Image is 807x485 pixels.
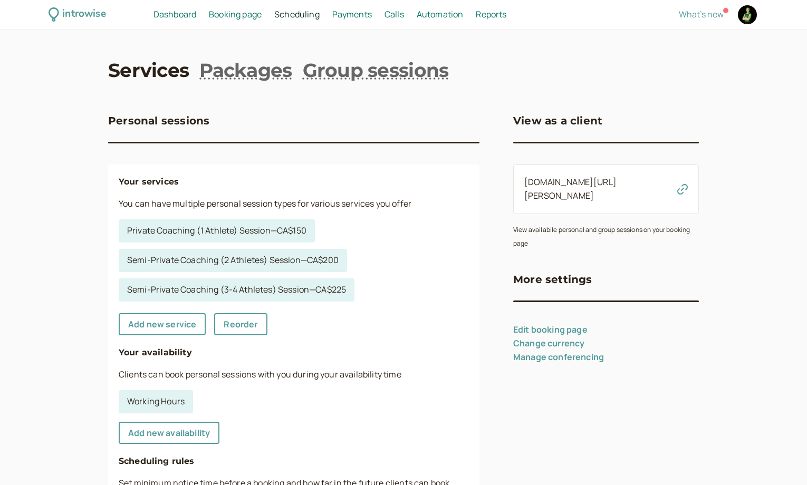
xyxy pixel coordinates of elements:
a: Reports [476,8,506,22]
a: Automation [417,8,464,22]
a: Account [736,4,758,26]
a: Services [108,57,189,83]
a: Manage conferencing [513,351,604,363]
a: Group sessions [303,57,449,83]
a: Add new service [119,313,206,335]
a: Private Coaching (1 Athlete) Session—CA$150 [119,219,315,242]
button: What's new [679,9,724,19]
a: Reorder [214,313,267,335]
p: Clients can book personal sessions with you during your availability time [119,368,469,382]
span: What's new [679,8,724,20]
a: Working Hours [119,390,193,413]
a: [DOMAIN_NAME][URL][PERSON_NAME] [524,176,617,201]
h4: Scheduling rules [119,454,469,468]
h3: Personal sessions [108,112,209,129]
span: Scheduling [274,8,320,20]
iframe: Chat Widget [754,434,807,485]
h3: More settings [513,271,592,288]
a: Booking page [209,8,262,22]
small: View availabile personal and group sessions on your booking page [513,225,690,248]
p: You can have multiple personal session types for various services you offer [119,197,469,211]
a: Change currency [513,337,584,349]
span: Reports [476,8,506,20]
a: Packages [199,57,292,83]
h4: Your services [119,175,469,189]
a: Dashboard [153,8,196,22]
h4: Your availability [119,346,469,360]
div: introwise [62,6,105,23]
span: Booking page [209,8,262,20]
span: Automation [417,8,464,20]
a: Calls [385,8,404,22]
a: Scheduling [274,8,320,22]
a: Semi-Private Coaching (2 Athletes) Session—CA$200 [119,249,347,272]
a: introwise [49,6,106,23]
h3: View as a client [513,112,602,129]
a: Add new availability [119,422,219,444]
span: Dashboard [153,8,196,20]
span: Calls [385,8,404,20]
span: Payments [332,8,372,20]
a: Payments [332,8,372,22]
a: Edit booking page [513,324,588,335]
a: Semi-Private Coaching (3-4 Athletes) Session—CA$225 [119,278,354,302]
